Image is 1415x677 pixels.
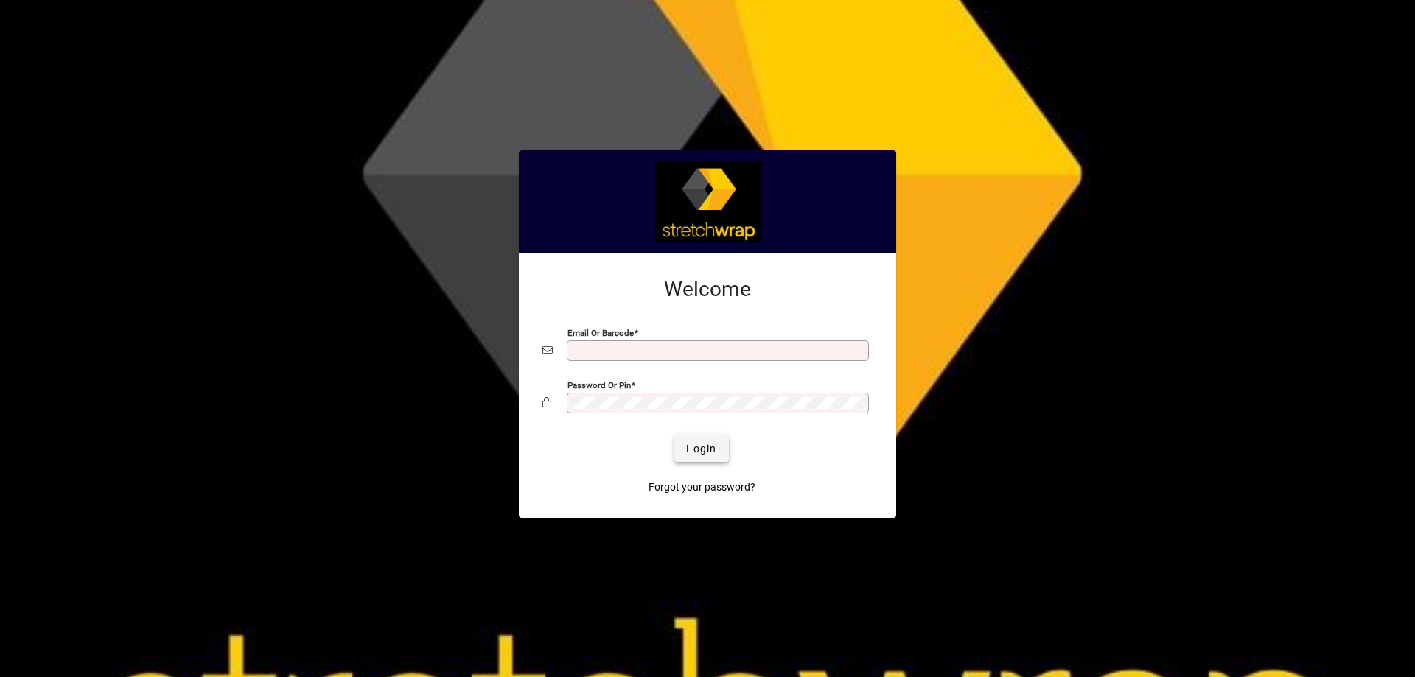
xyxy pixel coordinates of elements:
a: Forgot your password? [643,474,761,500]
button: Login [674,435,728,462]
span: Forgot your password? [649,480,755,495]
mat-label: Password or Pin [567,380,631,390]
span: Login [686,441,716,457]
h2: Welcome [542,277,873,302]
mat-label: Email or Barcode [567,328,634,338]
